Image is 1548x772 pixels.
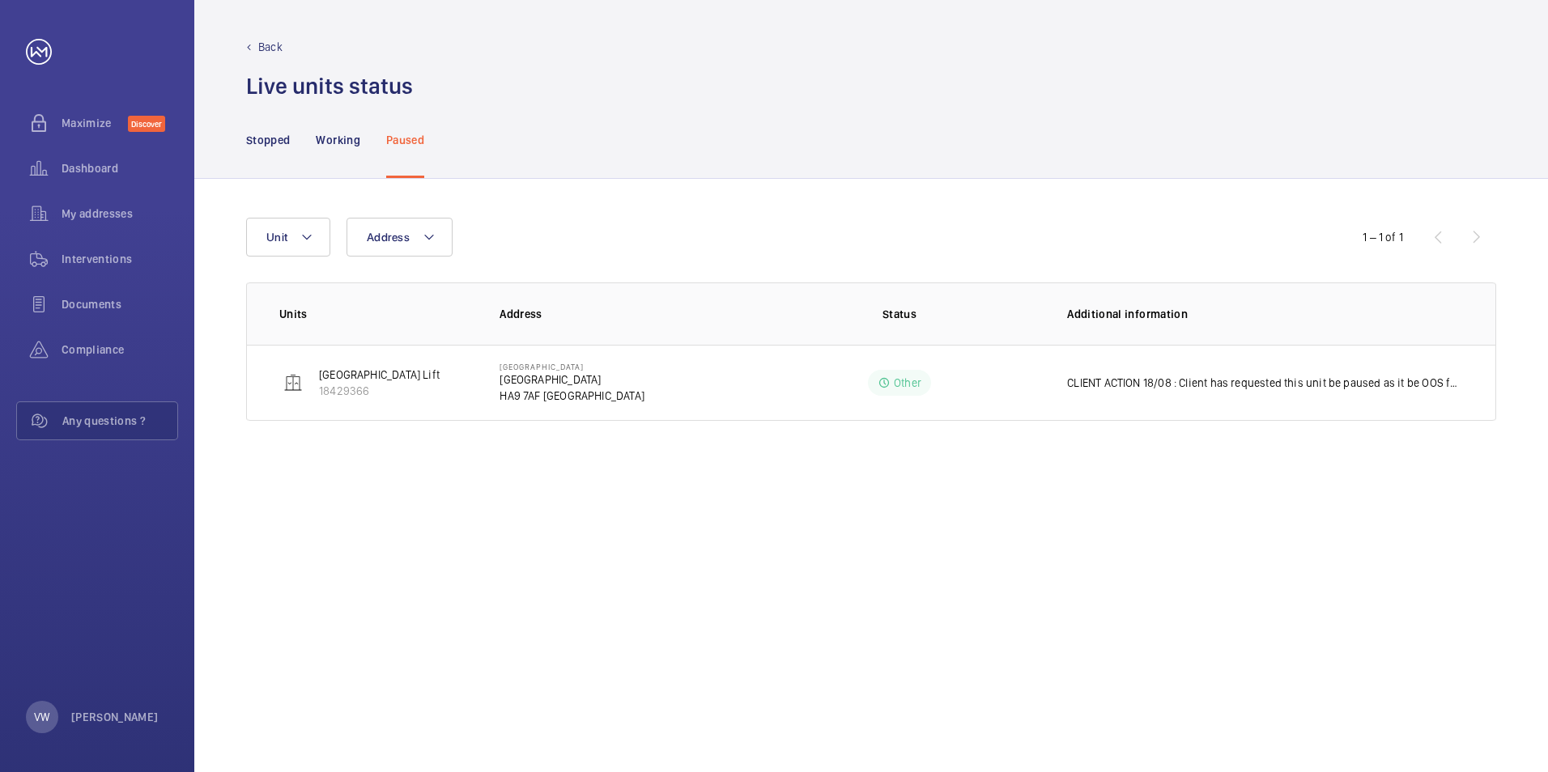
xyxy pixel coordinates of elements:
p: CLIENT ACTION 18/08 : Client has requested this unit be paused as it be OOS for an extended perio... [1067,375,1463,391]
p: [GEOGRAPHIC_DATA] Lift [319,367,440,383]
span: Address [367,231,410,244]
span: Documents [62,296,178,312]
p: VW [34,709,49,725]
span: Dashboard [62,160,178,176]
p: [GEOGRAPHIC_DATA] [500,371,644,388]
p: Address [500,306,757,322]
p: HA9 7AF [GEOGRAPHIC_DATA] [500,388,644,404]
span: My addresses [62,206,178,222]
p: Working [316,132,359,148]
p: Paused [386,132,424,148]
p: Status [769,306,1030,322]
button: Address [347,218,453,257]
img: elevator.svg [283,373,303,392]
p: Back [258,39,283,55]
span: Compliance [62,341,178,358]
span: Maximize [62,115,128,131]
span: Discover [128,116,165,132]
div: 1 – 1 of 1 [1363,229,1403,245]
h1: Live units status [246,71,413,101]
span: Any questions ? [62,413,177,429]
span: Unit [266,231,287,244]
p: Additional information [1067,306,1463,322]
p: Stopped [246,132,290,148]
p: Units [279,306,474,322]
span: Interventions [62,251,178,267]
p: 18429366 [319,383,440,399]
p: [PERSON_NAME] [71,709,159,725]
p: Other [894,375,921,391]
p: [GEOGRAPHIC_DATA] [500,362,644,371]
button: Unit [246,218,330,257]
